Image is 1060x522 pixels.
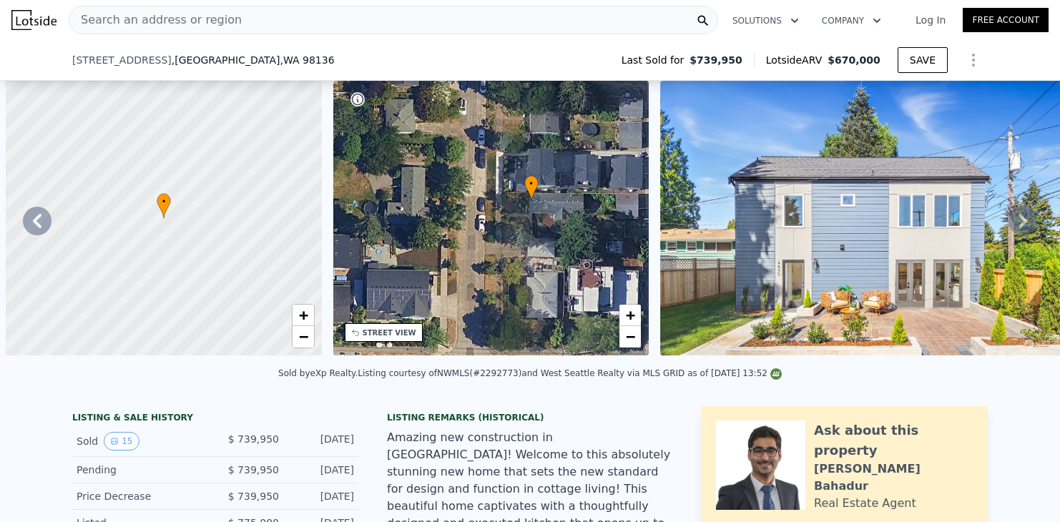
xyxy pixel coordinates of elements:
[290,463,354,477] div: [DATE]
[619,326,641,348] a: Zoom out
[721,8,810,34] button: Solutions
[280,54,334,66] span: , WA 98136
[290,432,354,450] div: [DATE]
[290,489,354,503] div: [DATE]
[278,368,358,378] div: Sold by eXp Realty .
[77,489,204,503] div: Price Decrease
[810,8,893,34] button: Company
[363,328,416,338] div: STREET VIEW
[157,195,171,208] span: •
[622,53,690,67] span: Last Sold for
[524,177,539,190] span: •
[963,8,1049,32] a: Free Account
[228,491,279,502] span: $ 739,950
[690,53,742,67] span: $739,950
[228,464,279,476] span: $ 739,950
[626,306,635,324] span: +
[626,328,635,345] span: −
[172,53,335,67] span: , [GEOGRAPHIC_DATA]
[104,432,139,450] button: View historical data
[77,432,204,450] div: Sold
[814,495,916,512] div: Real Estate Agent
[898,47,948,73] button: SAVE
[814,420,973,461] div: Ask about this property
[11,10,57,30] img: Lotside
[72,53,172,67] span: [STREET_ADDRESS]
[298,328,308,345] span: −
[619,305,641,326] a: Zoom in
[69,11,242,29] span: Search an address or region
[898,13,963,27] a: Log In
[770,368,782,380] img: NWMLS Logo
[293,326,314,348] a: Zoom out
[959,46,988,74] button: Show Options
[293,305,314,326] a: Zoom in
[298,306,308,324] span: +
[157,193,171,218] div: •
[828,54,880,66] span: $670,000
[766,53,828,67] span: Lotside ARV
[524,175,539,200] div: •
[72,412,358,426] div: LISTING & SALE HISTORY
[77,463,204,477] div: Pending
[358,368,782,378] div: Listing courtesy of NWMLS (#2292773) and West Seattle Realty via MLS GRID as of [DATE] 13:52
[387,412,673,423] div: Listing Remarks (Historical)
[814,461,973,495] div: [PERSON_NAME] Bahadur
[228,433,279,445] span: $ 739,950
